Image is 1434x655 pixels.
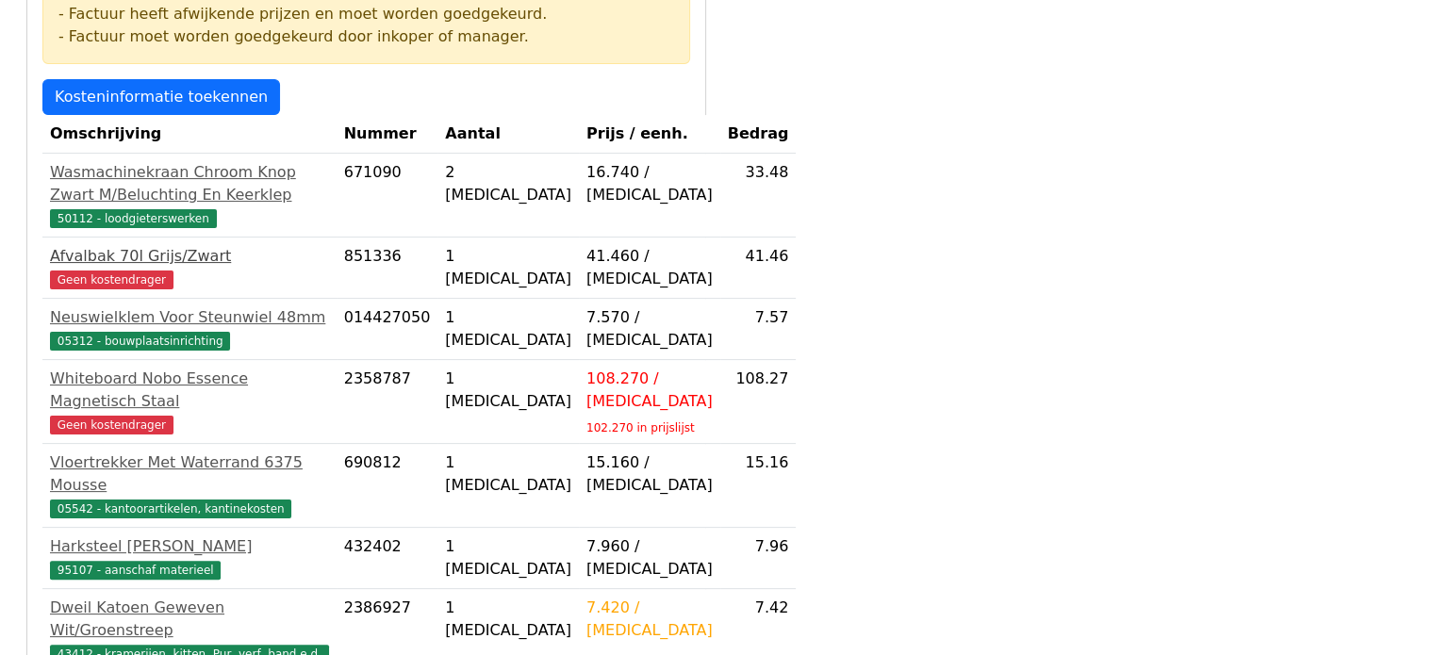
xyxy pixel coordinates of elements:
span: 95107 - aanschaf materieel [50,561,221,580]
td: 41.46 [720,237,797,299]
div: 15.160 / [MEDICAL_DATA] [586,451,713,497]
td: 432402 [337,528,438,589]
div: Afvalbak 70l Grijs/Zwart [50,245,329,268]
span: 50112 - loodgieterswerken [50,209,217,228]
div: 7.960 / [MEDICAL_DATA] [586,535,713,581]
span: 05542 - kantoorartikelen, kantinekosten [50,499,291,518]
div: 7.420 / [MEDICAL_DATA] [586,597,713,642]
div: Wasmachinekraan Chroom Knop Zwart M/Beluchting En Keerklep [50,161,329,206]
a: Neuswielklem Voor Steunwiel 48mm05312 - bouwplaatsinrichting [50,306,329,352]
a: Kosteninformatie toekennen [42,79,280,115]
div: 16.740 / [MEDICAL_DATA] [586,161,713,206]
sub: 102.270 in prijslijst [586,421,695,434]
a: Afvalbak 70l Grijs/ZwartGeen kostendrager [50,245,329,290]
div: - Factuur heeft afwijkende prijzen en moet worden goedgekeurd. [58,3,674,25]
div: 7.570 / [MEDICAL_DATA] [586,306,713,352]
div: Vloertrekker Met Waterrand 6375 Mousse [50,451,329,497]
th: Bedrag [720,115,797,154]
div: 1 [MEDICAL_DATA] [445,535,571,581]
a: Whiteboard Nobo Essence Magnetisch StaalGeen kostendrager [50,368,329,435]
div: - Factuur moet worden goedgekeurd door inkoper of manager. [58,25,674,48]
td: 690812 [337,444,438,528]
div: 1 [MEDICAL_DATA] [445,306,571,352]
td: 7.96 [720,528,797,589]
div: 1 [MEDICAL_DATA] [445,368,571,413]
div: Neuswielklem Voor Steunwiel 48mm [50,306,329,329]
a: Vloertrekker Met Waterrand 6375 Mousse05542 - kantoorartikelen, kantinekosten [50,451,329,519]
span: Geen kostendrager [50,270,173,289]
td: 014427050 [337,299,438,360]
th: Prijs / eenh. [579,115,720,154]
div: 1 [MEDICAL_DATA] [445,245,571,290]
td: 7.57 [720,299,797,360]
td: 671090 [337,154,438,237]
th: Omschrijving [42,115,337,154]
div: 41.460 / [MEDICAL_DATA] [586,245,713,290]
div: Whiteboard Nobo Essence Magnetisch Staal [50,368,329,413]
th: Nummer [337,115,438,154]
td: 108.27 [720,360,797,444]
th: Aantal [437,115,579,154]
div: 1 [MEDICAL_DATA] [445,451,571,497]
span: Geen kostendrager [50,416,173,434]
div: 108.270 / [MEDICAL_DATA] [586,368,713,413]
div: 2 [MEDICAL_DATA] [445,161,571,206]
a: Harksteel [PERSON_NAME]95107 - aanschaf materieel [50,535,329,581]
div: Dweil Katoen Geweven Wit/Groenstreep [50,597,329,642]
a: Wasmachinekraan Chroom Knop Zwart M/Beluchting En Keerklep50112 - loodgieterswerken [50,161,329,229]
td: 851336 [337,237,438,299]
td: 33.48 [720,154,797,237]
td: 15.16 [720,444,797,528]
div: 1 [MEDICAL_DATA] [445,597,571,642]
div: Harksteel [PERSON_NAME] [50,535,329,558]
span: 05312 - bouwplaatsinrichting [50,332,230,351]
td: 2358787 [337,360,438,444]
